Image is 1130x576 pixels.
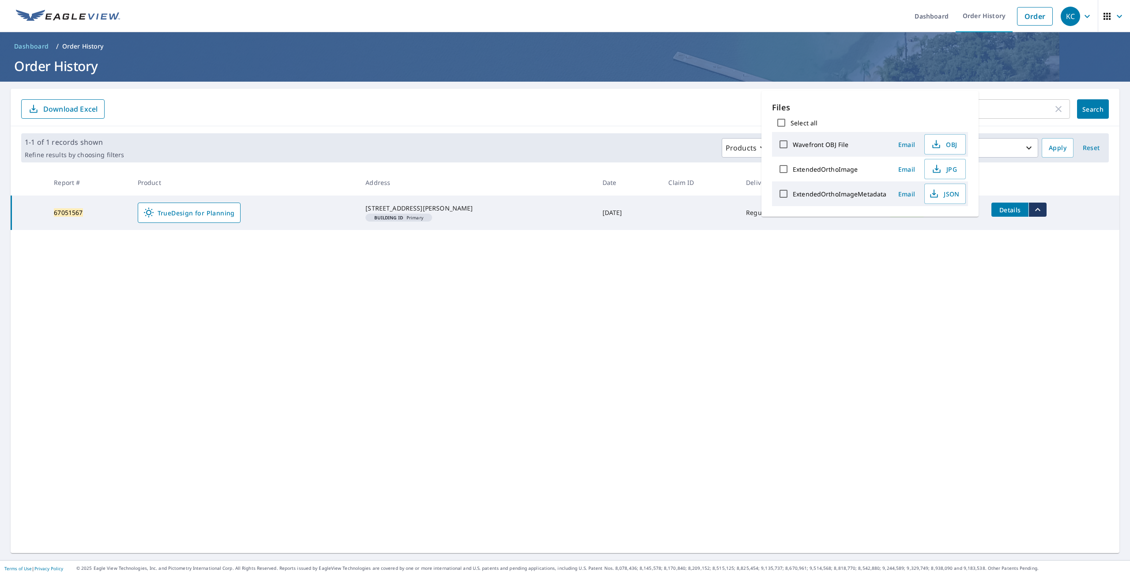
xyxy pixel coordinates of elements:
label: Select all [791,119,817,127]
button: filesDropdownBtn-67051567 [1028,203,1047,217]
button: Reset [1077,138,1105,158]
mark: 67051567 [54,208,83,217]
button: Products [722,138,773,158]
span: JSON [930,188,958,199]
button: Email [893,187,921,201]
span: Details [997,206,1023,214]
span: TrueDesign for Planning [143,207,235,218]
label: ExtendedOrthoImage [793,165,858,173]
h1: Order History [11,57,1119,75]
p: Download Excel [43,104,98,114]
span: Email [896,140,917,149]
button: Email [893,138,921,151]
span: OBJ [930,139,958,150]
button: JSON [924,184,966,204]
button: OBJ [924,134,966,154]
td: Regular [739,196,814,230]
label: ExtendedOrthoImageMetadata [793,190,886,198]
span: Email [896,190,917,198]
button: Email [893,162,921,176]
button: Search [1077,99,1109,119]
button: Apply [1042,138,1073,158]
span: Search [1084,105,1102,113]
span: JPG [930,164,958,174]
th: Address [358,169,595,196]
p: Order History [62,42,104,51]
label: Wavefront OBJ File [793,140,848,149]
th: Product [131,169,359,196]
p: | [4,566,63,571]
th: Claim ID [661,169,739,196]
div: [STREET_ADDRESS][PERSON_NAME] [365,204,588,213]
a: TrueDesign for Planning [138,203,241,223]
input: Address, Report #, Claim ID, etc. [923,97,1053,121]
li: / [56,41,59,52]
div: KC [1061,7,1080,26]
td: [DATE] [595,196,662,230]
img: EV Logo [16,10,120,23]
span: Email [896,165,917,173]
button: JPG [924,159,966,179]
em: Building ID [374,215,403,220]
p: 1-1 of 1 records shown [25,137,124,147]
p: Files [772,102,968,113]
p: Refine results by choosing filters [25,151,124,159]
span: Reset [1081,143,1102,154]
button: detailsBtn-67051567 [991,203,1028,217]
span: Dashboard [14,42,49,51]
th: Date [595,169,662,196]
a: Terms of Use [4,565,32,572]
p: © 2025 Eagle View Technologies, Inc. and Pictometry International Corp. All Rights Reserved. Repo... [76,565,1126,572]
a: Dashboard [11,39,53,53]
a: Order [1017,7,1053,26]
a: Privacy Policy [34,565,63,572]
span: Primary [369,215,429,220]
th: Delivery [739,169,814,196]
th: Report # [47,169,130,196]
p: Products [726,143,757,153]
nav: breadcrumb [11,39,1119,53]
button: Download Excel [21,99,105,119]
span: Apply [1049,143,1066,154]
